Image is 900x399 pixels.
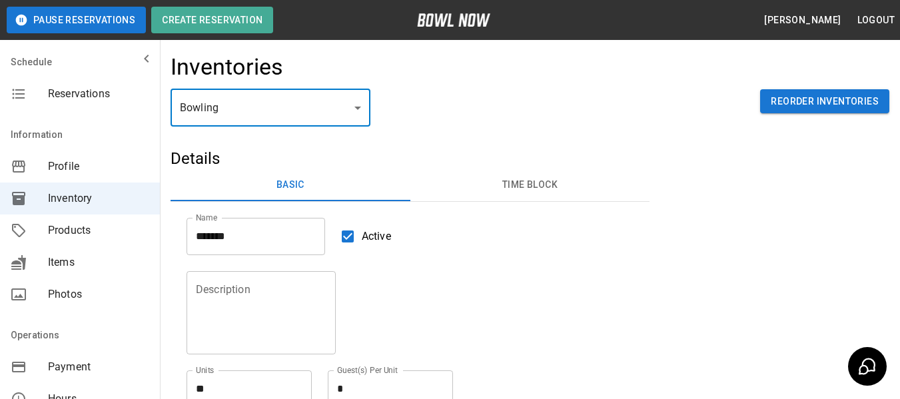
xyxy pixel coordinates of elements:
button: Pause Reservations [7,7,146,33]
button: Basic [171,169,410,201]
h4: Inventories [171,53,284,81]
span: Photos [48,286,149,302]
button: Logout [852,8,900,33]
button: Create Reservation [151,7,273,33]
h5: Details [171,148,650,169]
span: Reservations [48,86,149,102]
div: basic tabs example [171,169,650,201]
div: Bowling [171,89,370,127]
button: Reorder Inventories [760,89,889,114]
button: Time Block [410,169,650,201]
span: Profile [48,159,149,175]
img: logo [417,13,490,27]
span: Items [48,254,149,270]
button: [PERSON_NAME] [759,8,846,33]
span: Active [362,228,391,244]
span: Payment [48,359,149,375]
span: Inventory [48,191,149,206]
span: Products [48,222,149,238]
